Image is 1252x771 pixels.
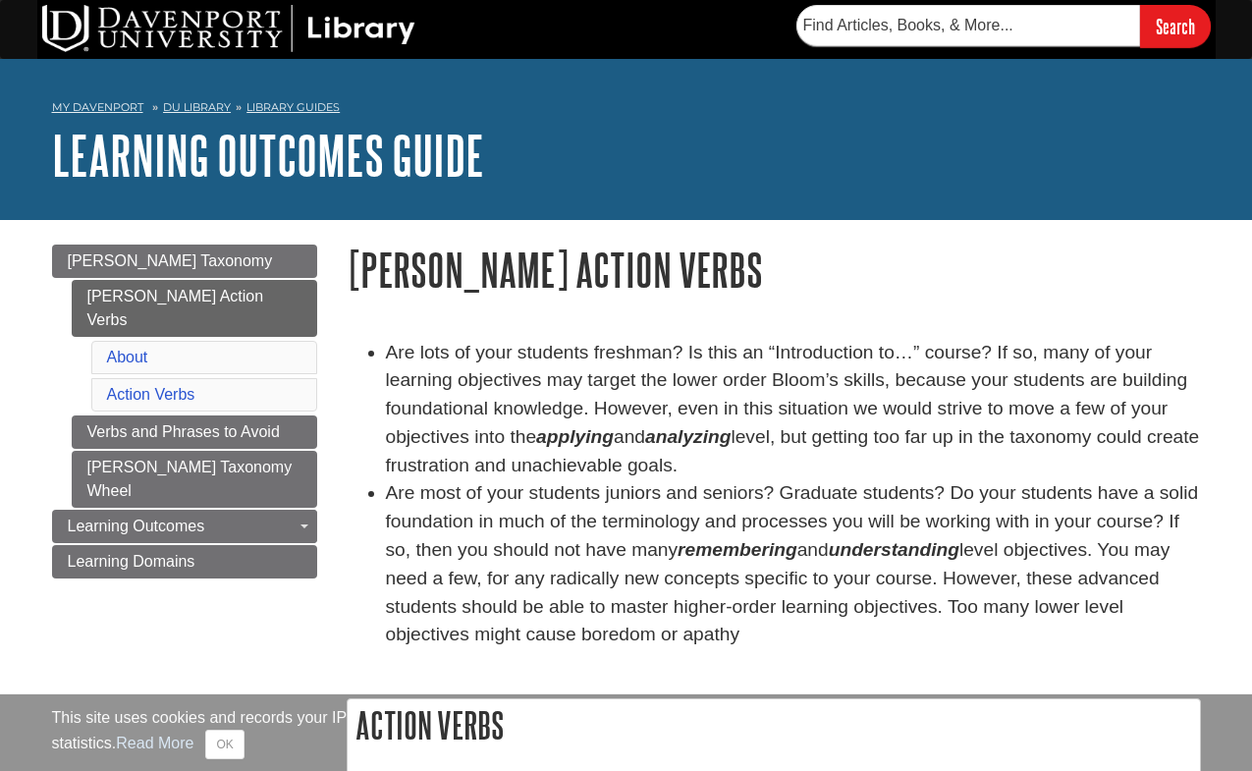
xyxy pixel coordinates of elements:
span: Learning Domains [68,553,195,570]
span: Learning Outcomes [68,518,205,534]
form: Searches DU Library's articles, books, and more [796,5,1211,47]
em: understanding [829,539,959,560]
a: [PERSON_NAME] Action Verbs [72,280,317,337]
a: DU Library [163,100,231,114]
em: remembering [678,539,797,560]
a: Verbs and Phrases to Avoid [72,415,317,449]
li: Are most of your students juniors and seniors? Graduate students? Do your students have a solid f... [386,479,1201,649]
a: About [107,349,148,365]
img: DU Library [42,5,415,52]
nav: breadcrumb [52,94,1201,126]
h1: [PERSON_NAME] Action Verbs [347,245,1201,295]
a: Learning Outcomes Guide [52,125,484,186]
a: Learning Domains [52,545,317,578]
input: Find Articles, Books, & More... [796,5,1140,46]
strong: applying [536,426,614,447]
a: [PERSON_NAME] Taxonomy Wheel [72,451,317,508]
div: This site uses cookies and records your IP address for usage statistics. Additionally, we use Goo... [52,706,1201,759]
a: Library Guides [246,100,340,114]
li: Are lots of your students freshman? Is this an “Introduction to…” course? If so, many of your lea... [386,339,1201,480]
div: Guide Page Menu [52,245,317,578]
button: Close [205,730,244,759]
h2: Action Verbs [348,699,1200,751]
a: Action Verbs [107,386,195,403]
a: Learning Outcomes [52,510,317,543]
a: My Davenport [52,99,143,116]
a: Read More [116,735,193,751]
strong: analyzing [645,426,731,447]
a: [PERSON_NAME] Taxonomy [52,245,317,278]
input: Search [1140,5,1211,47]
span: [PERSON_NAME] Taxonomy [68,252,273,269]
